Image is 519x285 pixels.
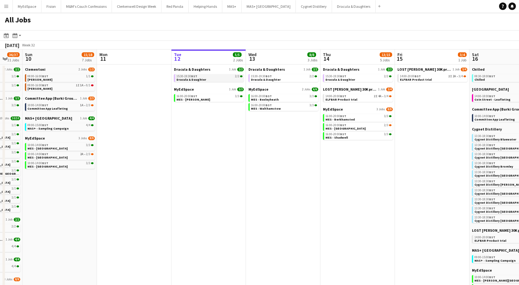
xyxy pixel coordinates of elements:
span: 14:00-20:00 [400,75,421,78]
div: Dracula & Daughters1 Job2/215:30-19:30BST2/2Dracula & Daughter [174,67,244,87]
span: MyEdSpace [25,136,45,140]
span: 2/3 [86,153,90,156]
a: 15:30-19:30BST2/2Dracula & Daughter [325,74,392,81]
span: 8/8 [307,52,316,57]
span: Sun [25,52,32,57]
span: 10:00-14:00 [474,115,495,118]
span: 3/3 [237,88,244,91]
span: BST [42,143,48,147]
span: 1 Job [229,88,236,91]
a: 16:00-20:00BST3/3MES - Shadwell [325,132,392,139]
span: BST [489,134,495,138]
span: 3 Jobs [4,278,12,281]
span: 8/9 [14,278,20,281]
a: 10:00-14:00BST3/3MES - [GEOGRAPHIC_DATA] [27,143,94,150]
span: ELFBAR Product trial [325,97,357,102]
div: Clementoni2 Jobs1/208:00-16:00BST1/1[PERSON_NAME]08:00-16:00BST1I1A•0/1[PERSON_NAME] [25,67,95,96]
span: 15/18 [82,52,94,57]
span: ELFBAR Product trial [474,239,506,243]
span: BST [489,255,495,259]
span: 2A [453,75,456,78]
span: 10:00-14:00 [27,162,48,165]
span: BST [489,179,495,183]
span: Dracula & Daughter [251,78,281,82]
span: 14:00-20:00 [325,95,346,98]
a: 16:00-20:00BST2/3MES - [GEOGRAPHIC_DATA] [325,123,392,130]
span: 1/1 [12,151,16,154]
span: 2/2 [14,218,20,221]
button: MyEdSpace [13,0,41,12]
span: Dracula & Daughters [323,67,359,72]
span: BST [489,206,495,210]
a: Clementoni2 Jobs1/2 [25,67,95,72]
a: 16:00-20:00BST3/3MES - Berkhamsted [325,114,392,121]
span: MAS+ UK [25,116,72,121]
span: 10:00-14:00 [27,153,48,156]
span: BST [489,143,495,147]
span: Dracula & Daughters [174,67,210,72]
span: 3/3 [86,144,90,147]
div: MyEdSpace3 Jobs8/916:00-20:00BST3/3MES - Berkhamsted16:00-20:00BST2/3MES - [GEOGRAPHIC_DATA]16:00... [323,107,393,141]
span: 6/6 [312,88,318,91]
span: 5/5 [233,52,242,57]
span: 1/1 [12,196,16,199]
span: 1A [80,84,84,87]
a: 15:30-19:30BST2/2Dracula & Daughter [251,74,317,81]
button: MAS+ [222,0,242,12]
span: MyEdSpace [323,107,343,112]
span: 2/2 [12,225,16,228]
span: MES - Mitcham High Street [27,155,68,159]
span: MES - Bexleyheath [251,97,279,102]
button: Clerkenwell Design Week [112,0,161,12]
button: Helping Hands [189,0,222,12]
span: MES - Leicester [325,126,366,131]
a: 16:00-20:00BST3/3MES - Bexleyheath [251,94,317,101]
span: Committee App Leafleting [27,107,68,111]
span: 3/3 [310,104,314,107]
div: MyEdSpace2 Jobs6/616:00-20:00BST3/3MES - Bexleyheath16:00-20:00BST3/3MES - Walthamstow [248,87,318,112]
span: 4A [378,95,382,98]
span: 4/4 [86,124,90,127]
span: 36/37 [7,52,20,57]
span: BST [191,94,197,98]
button: Red Panda [161,0,189,12]
span: 2 Jobs [4,68,12,71]
span: 13:30-18:30 [474,153,495,156]
span: BST [489,94,495,98]
span: LOST MARY 30K product trial [323,87,377,92]
span: Dracula & Daughter [325,78,355,82]
a: 14:00-20:00BST2I2A•3/4ELFBAR Product trial [400,74,466,81]
span: 3 Jobs [79,136,87,140]
span: 1 Job [6,218,12,221]
span: 1/1 [86,75,90,78]
span: 1 Job [6,97,12,100]
a: LOST [PERSON_NAME] 30K product trial1 Job3/4 [323,87,393,92]
span: MAS+ - Sampling Campaign [27,126,69,131]
span: MES - Berkhamsted [325,117,355,121]
span: BST [42,161,48,165]
span: 2/2 [386,68,393,71]
span: BST [489,235,495,239]
span: BST [489,74,495,78]
a: 15:30-19:30BST2/2Dracula & Daughter [176,74,243,81]
span: 3/4 [384,95,388,98]
span: ELFBAR Product trial [400,78,432,82]
span: 1 Job [80,97,87,100]
span: BST [266,94,272,98]
span: 3/3 [384,133,388,136]
a: MAS+ [GEOGRAPHIC_DATA]1 Job4/4 [25,116,95,121]
span: Committee App Leafleting [474,117,515,121]
span: Wed [248,52,257,57]
span: Dracula & Daughter [176,78,206,82]
span: Thu [323,52,331,57]
span: MES - Plaistow High Street [27,164,68,169]
button: Fision [41,0,61,12]
div: [DATE] [5,42,19,48]
span: Mon [99,52,108,57]
span: 13:30-18:30 [474,162,495,165]
span: 2I [448,75,452,78]
span: 1 Job [6,238,12,241]
span: 2/3 [88,97,95,100]
span: BST [489,275,495,279]
div: MyEdSpace1 Job3/316:00-20:00BST3/3MES - [PERSON_NAME] [174,87,244,103]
